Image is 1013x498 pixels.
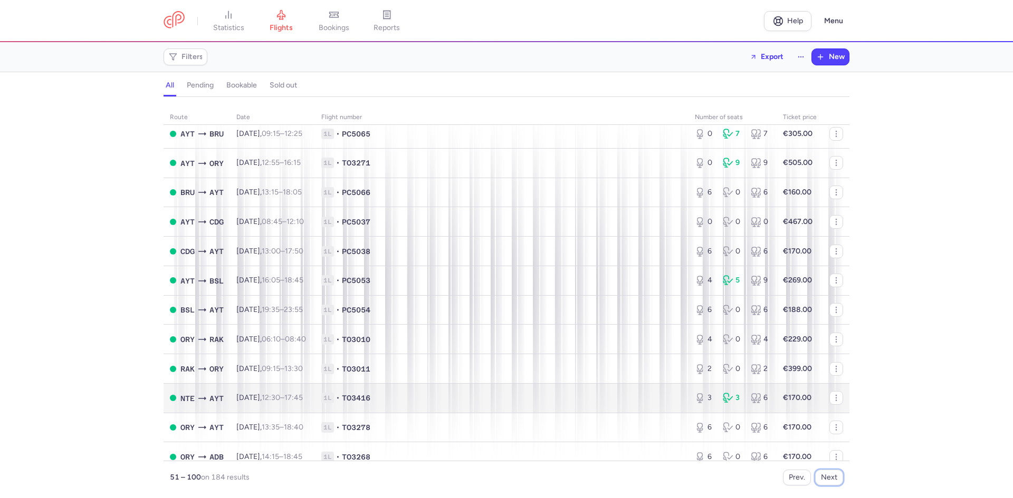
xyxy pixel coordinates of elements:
[202,9,255,33] a: statistics
[336,334,340,345] span: •
[342,305,370,315] span: PC5054
[777,110,823,125] th: Ticket price
[321,364,334,374] span: 1L
[723,452,742,462] div: 0
[342,246,370,257] span: PC5038
[236,335,306,344] span: [DATE],
[283,452,302,461] time: 18:45
[236,423,303,432] span: [DATE],
[262,364,303,373] span: –
[321,305,334,315] span: 1L
[180,451,195,463] span: Orly, Paris, France
[255,9,308,33] a: flights
[180,422,195,433] span: Orly, Paris, France
[180,363,195,375] span: Menara, Marrakesh, Morocco
[695,187,714,198] div: 6
[342,187,370,198] span: PC5066
[209,158,224,169] span: Orly, Paris, France
[751,364,770,374] div: 2
[723,246,742,257] div: 0
[751,275,770,286] div: 9
[783,305,812,314] strong: €188.00
[783,129,813,138] strong: €305.00
[689,110,777,125] th: number of seats
[695,305,714,315] div: 6
[284,423,303,432] time: 18:40
[236,364,303,373] span: [DATE],
[262,129,280,138] time: 09:15
[336,422,340,433] span: •
[180,128,195,140] span: AYT
[236,452,302,461] span: [DATE],
[236,247,303,256] span: [DATE],
[284,276,303,285] time: 18:45
[319,23,349,33] span: bookings
[336,364,340,374] span: •
[262,452,279,461] time: 14:15
[764,11,811,31] a: Help
[751,217,770,227] div: 0
[170,131,176,137] span: OPEN
[783,423,811,432] strong: €170.00
[166,81,174,90] h4: all
[180,393,195,404] span: Nantes Atlantique, Nantes, France
[336,217,340,227] span: •
[783,393,811,402] strong: €170.00
[723,305,742,315] div: 0
[336,187,340,198] span: •
[283,188,302,197] time: 18:05
[170,248,176,255] span: OPEN
[164,49,207,65] button: Filters
[751,129,770,139] div: 7
[783,452,811,461] strong: €170.00
[284,158,301,167] time: 16:15
[751,334,770,345] div: 4
[170,277,176,284] span: OPEN
[308,9,360,33] a: bookings
[262,305,280,314] time: 19:35
[723,275,742,286] div: 5
[284,305,303,314] time: 23:55
[201,473,250,482] span: on 184 results
[342,158,370,168] span: TO3271
[262,217,304,226] span: –
[783,276,812,285] strong: €269.00
[209,363,224,375] span: Orly, Paris, France
[236,158,301,167] span: [DATE],
[321,334,334,345] span: 1L
[180,158,195,169] span: Antalya, Antalya, Turkey
[170,160,176,166] span: OPEN
[723,422,742,433] div: 0
[695,246,714,257] div: 6
[180,334,195,345] span: Orly, Paris, France
[723,129,742,139] div: 7
[170,219,176,225] span: OPEN
[209,216,224,228] span: Charles De Gaulle, Paris, France
[284,364,303,373] time: 13:30
[336,305,340,315] span: •
[342,452,370,462] span: TO3268
[236,305,303,314] span: [DATE],
[751,158,770,168] div: 9
[209,128,224,140] span: BRU
[181,53,203,61] span: Filters
[170,189,176,196] span: OPEN
[209,246,224,257] span: Antalya, Antalya, Turkey
[695,158,714,168] div: 0
[336,129,340,139] span: •
[751,422,770,433] div: 6
[262,247,281,256] time: 13:00
[230,110,315,125] th: date
[262,276,303,285] span: –
[262,393,303,402] span: –
[695,393,714,403] div: 3
[695,129,714,139] div: 0
[751,305,770,315] div: 6
[374,23,400,33] span: reports
[270,81,297,90] h4: sold out
[270,23,293,33] span: flights
[284,129,302,138] time: 12:25
[187,81,214,90] h4: pending
[695,334,714,345] div: 4
[321,422,334,433] span: 1L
